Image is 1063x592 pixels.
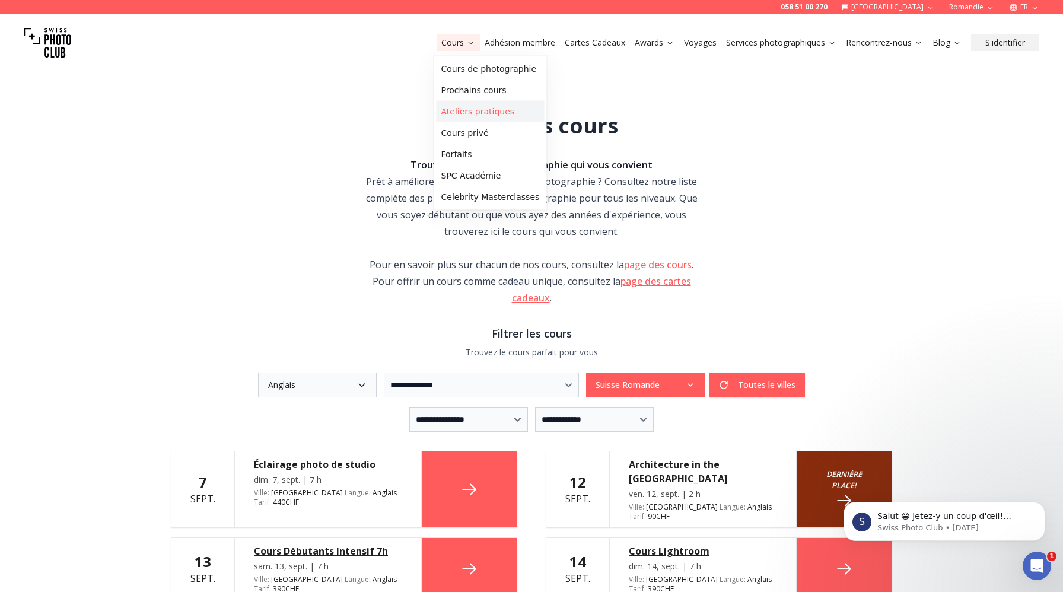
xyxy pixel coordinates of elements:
a: page des cours [624,258,692,271]
div: sept. [190,473,215,506]
div: Pour en savoir plus sur chacun de nos cours, consultez la . Pour offrir un cours comme cadeau uni... [361,256,702,306]
div: dim. 7, sept. | 7 h [254,474,402,486]
a: Adhésion membre [485,37,555,49]
a: Celebrity Masterclasses [437,186,545,208]
h3: Filtrer les cours [171,325,892,342]
span: Langue : [345,488,371,498]
span: Anglais [747,575,772,584]
a: Cours Lightroom [629,544,777,558]
div: dim. 14, sept. | 7 h [629,561,777,572]
strong: Trouvez le cours de photographie qui vous convient [410,158,653,171]
div: Prêt à améliorer vos compétences en photographie ? Consultez notre liste complète des prochains c... [361,157,702,240]
a: Cours [441,37,475,49]
div: sept. [190,552,215,585]
img: Swiss photo club [24,19,71,66]
b: 14 [569,552,586,571]
button: Toutes le villes [709,373,805,397]
button: Cours [437,34,480,51]
iframe: Intercom notifications message [826,477,1063,560]
a: Éclairage photo de studio [254,457,402,472]
a: Cours privé [437,122,545,144]
span: Langue : [720,502,746,512]
div: sam. 13, sept. | 7 h [254,561,402,572]
span: Anglais [747,502,772,512]
button: Cartes Cadeaux [560,34,630,51]
span: Anglais [373,575,397,584]
span: Ville : [629,502,644,512]
div: [GEOGRAPHIC_DATA] 440 CHF [254,488,402,507]
a: Forfaits [437,144,545,165]
a: Prochains cours [437,79,545,101]
b: 7 [199,472,207,492]
button: Blog [928,34,966,51]
span: Langue : [345,574,371,584]
a: Blog [932,37,962,49]
a: Cartes Cadeaux [565,37,625,49]
p: Trouvez le cours parfait pour vous [171,346,892,358]
span: Ville : [629,574,644,584]
b: 13 [195,552,211,571]
span: Ville : [254,488,269,498]
div: sept. [565,473,590,506]
button: Voyages [679,34,721,51]
a: 058 51 00 270 [781,2,828,12]
span: Ville : [254,574,269,584]
a: Architecture in the [GEOGRAPHIC_DATA] [629,457,777,486]
a: Cours Débutants Intensif 7h [254,544,402,558]
button: Awards [630,34,679,51]
a: Services photographiques [726,37,836,49]
span: Langue : [720,574,746,584]
a: SPC Académie [437,165,545,186]
button: Suisse Romande [586,373,705,397]
a: Awards [635,37,674,49]
a: Ateliers pratiques [437,101,545,122]
span: 1 [1047,552,1056,561]
a: Dernière place! [797,451,892,527]
b: 12 [569,472,586,492]
span: Tarif : [629,511,646,521]
button: Adhésion membre [480,34,560,51]
a: Rencontrez-nous [846,37,923,49]
a: Cours de photographie [437,58,545,79]
div: ven. 12, sept. | 2 h [629,488,777,500]
iframe: Intercom live chat [1023,552,1051,580]
button: Anglais [258,373,377,397]
button: Rencontrez-nous [841,34,928,51]
button: S'identifier [971,34,1039,51]
span: Anglais [373,488,397,498]
span: Tarif : [254,497,271,507]
a: Voyages [684,37,717,49]
div: sept. [565,552,590,585]
div: [GEOGRAPHIC_DATA] 90 CHF [629,502,777,521]
small: Dernière place! [816,469,873,491]
button: Services photographiques [721,34,841,51]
